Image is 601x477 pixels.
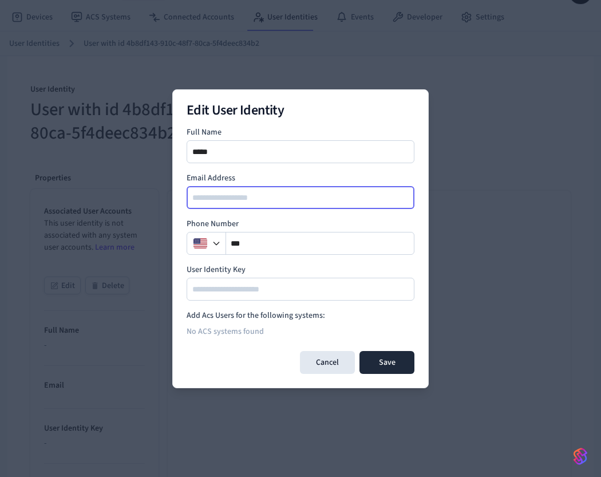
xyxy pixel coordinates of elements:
label: User Identity Key [187,264,414,275]
h2: Edit User Identity [187,104,414,117]
button: Save [359,351,414,374]
label: Email Address [187,172,414,184]
label: Full Name [187,127,414,138]
button: Cancel [300,351,355,374]
div: No ACS systems found [187,321,414,342]
label: Phone Number [187,218,414,230]
img: SeamLogoGradient.69752ec5.svg [574,447,587,466]
h4: Add Acs Users for the following systems: [187,310,414,321]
